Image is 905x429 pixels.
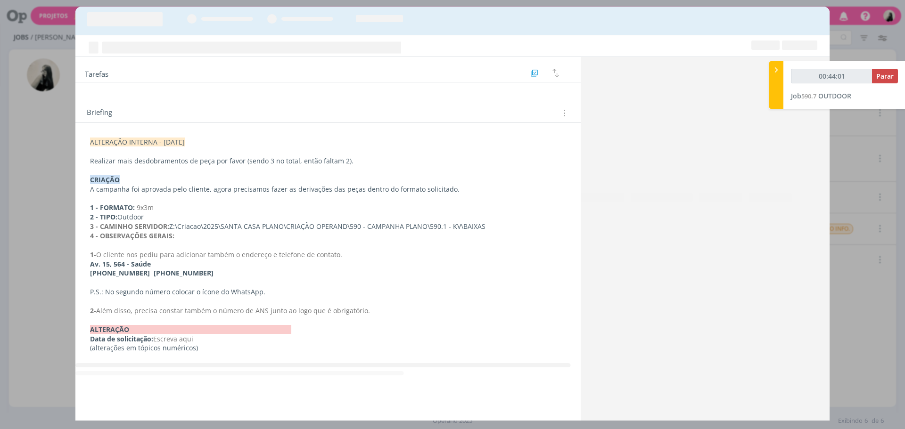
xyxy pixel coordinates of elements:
span: Parar [876,72,894,81]
strong: 4 - OBSERVAÇÕES GERAIS: [90,231,174,240]
strong: [PHONE_NUMBER] [PHONE_NUMBER] [90,268,214,277]
p: A campanha foi aprovada pelo cliente, agora precisamos fazer as derivações das peças dentro do fo... [90,185,566,194]
img: arrow-down-up.svg [552,69,559,77]
strong: 2 - TIPO: [90,212,117,221]
p: Outdoor [90,212,566,222]
strong: 3 - CAMINHO SERVIDOR: [90,222,169,231]
span: 9x3m [137,203,154,212]
span: Tarefas [85,67,108,79]
button: Parar [872,69,898,83]
span: ALTERAÇÃO INTERNA - [DATE] [90,138,185,146]
div: dialog [75,7,830,421]
span: OUTDOOR [818,91,851,100]
strong: Data de solicitação: [90,334,153,343]
a: Job590.7OUTDOOR [791,91,851,100]
p: (alterações em tópicos numéricos) [90,343,566,353]
strong: ALTERAÇÃO [90,325,291,334]
strong: 2- [90,306,96,315]
strong: 1- [90,250,96,259]
p: Realizar mais desdobramentos de peça por favor (sendo 3 no total, então faltam 2). [90,156,566,166]
strong: Av. 15, 564 - Saúde [90,259,151,268]
strong: CRIAÇÃO [90,175,120,184]
span: Além disso, precisa constar também o número de ANS junto ao logo que é obrigatório. [96,306,370,315]
span: Briefing [87,107,112,119]
span: 590.7 [801,92,816,100]
p: Z:\Criacao\2025\SANTA CASA PLANO\CRIAÇÃO OPERAND\590 - CAMPANHA PLANO\590.1 - KV\BAIXAS [90,222,566,231]
strong: 1 - FORMATO: [90,203,135,212]
span: O cliente nos pediu para adicionar também o endereço e telefone de contato. [96,250,342,259]
span: P.S.: No segundo número colocar o ícone do WhatsApp. [90,287,265,296]
span: Escreva aqui [153,334,193,343]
